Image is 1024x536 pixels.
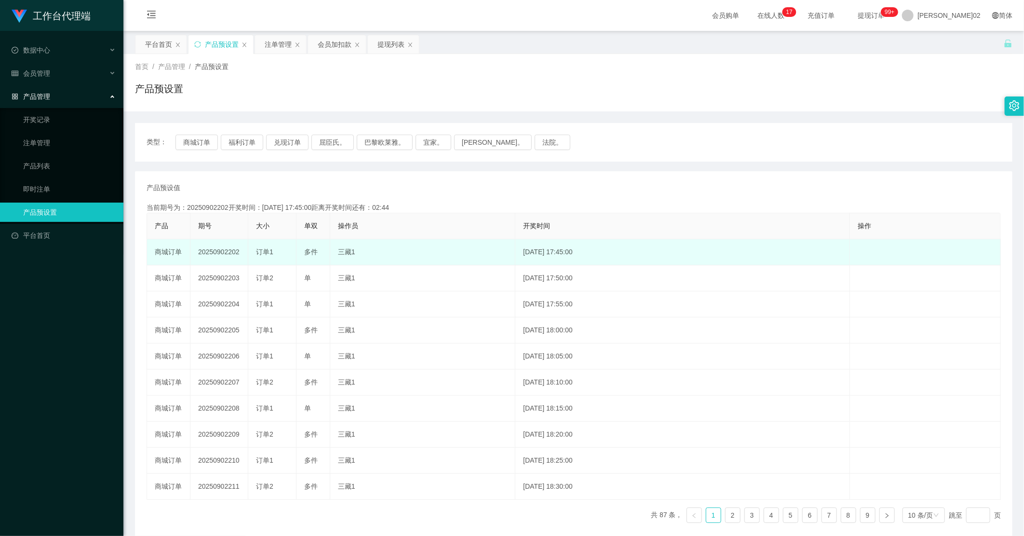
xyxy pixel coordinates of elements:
td: [DATE] 18:30:00 [515,474,850,500]
li: 4 [764,508,779,523]
a: 注单管理 [23,133,116,152]
a: 产品预设置 [23,203,116,222]
li: 2 [725,508,741,523]
span: 产品 [155,222,168,230]
span: 订单2 [256,430,273,438]
td: 三藏1 [330,474,515,500]
li: 9 [860,508,876,523]
button: 兑现订单 [266,135,309,150]
div: 平台首页 [145,35,172,54]
td: 商城订单 [147,448,190,474]
td: [DATE] 17:45:00 [515,239,850,265]
li: 上一页 [687,508,702,523]
i: 图标： 向下 [933,512,939,519]
span: 首页 [135,63,148,70]
td: 20250902207 [190,370,248,396]
i: 图标： global [992,12,999,19]
font: 充值订单 [808,12,835,19]
button: 法院。 [535,135,570,150]
div: 产品预设置 [205,35,239,54]
div: 提现列表 [377,35,404,54]
a: 8 [841,508,856,522]
span: 单 [304,274,311,282]
span: 操作 [858,222,871,230]
font: 会员管理 [23,69,50,77]
span: 多件 [304,378,318,386]
td: 20250902210 [190,448,248,474]
div: 注单管理 [265,35,292,54]
td: 商城订单 [147,422,190,448]
i: 图标： 关闭 [407,42,413,48]
i: 图标： 关闭 [295,42,300,48]
td: [DATE] 18:15:00 [515,396,850,422]
div: 当前期号为：20250902202开奖时间：[DATE] 17:45:00距离开奖时间还有：02:44 [147,203,1001,213]
li: 1 [706,508,721,523]
i: 图标： AppStore-O [12,93,18,100]
button: [PERSON_NAME]。 [454,135,532,150]
td: [DATE] 17:50:00 [515,265,850,291]
td: 商城订单 [147,396,190,422]
span: 产品预设值 [147,183,180,193]
span: 订单2 [256,482,273,490]
span: 订单1 [256,404,273,412]
span: / [189,63,191,70]
td: 20250902204 [190,291,248,317]
td: 20250902202 [190,239,248,265]
span: / [152,63,154,70]
span: 订单1 [256,456,273,464]
i: 图标：左 [691,513,697,519]
td: 商城订单 [147,370,190,396]
i: 图标： menu-fold [135,0,168,31]
span: 订单1 [256,352,273,360]
span: 单 [304,404,311,412]
span: 开奖时间 [523,222,550,230]
sup: 1055 [881,7,898,17]
button: 商城订单 [175,135,218,150]
a: 即时注单 [23,179,116,199]
h1: 产品预设置 [135,82,183,96]
a: 6 [803,508,817,522]
sup: 17 [782,7,796,17]
button: 宜家。 [416,135,451,150]
td: 三藏1 [330,370,515,396]
p: 7 [789,7,793,17]
span: 单 [304,352,311,360]
font: 数据中心 [23,46,50,54]
span: 单 [304,300,311,308]
a: 2 [726,508,740,522]
button: 屈臣氏。 [311,135,354,150]
td: 商城订单 [147,474,190,500]
span: 大小 [256,222,269,230]
i: 图标： 同步 [194,41,201,48]
div: 10 条/页 [908,508,933,522]
td: 20250902211 [190,474,248,500]
span: 多件 [304,326,318,334]
button: 福利订单 [221,135,263,150]
font: 提现订单 [858,12,885,19]
span: 订单1 [256,300,273,308]
a: 5 [783,508,798,522]
span: 多件 [304,430,318,438]
span: 操作员 [338,222,358,230]
td: 三藏1 [330,396,515,422]
td: 三藏1 [330,239,515,265]
td: [DATE] 18:20:00 [515,422,850,448]
td: 20250902203 [190,265,248,291]
li: 8 [841,508,856,523]
a: 1 [706,508,721,522]
p: 1 [786,7,790,17]
td: 商城订单 [147,239,190,265]
i: 图标： table [12,70,18,77]
span: 多件 [304,456,318,464]
td: [DATE] 18:25:00 [515,448,850,474]
td: 商城订单 [147,317,190,344]
td: [DATE] 18:00:00 [515,317,850,344]
li: 共 87 条， [651,508,682,523]
img: logo.9652507e.png [12,10,27,23]
font: 在线人数 [757,12,784,19]
li: 6 [802,508,818,523]
li: 下一页 [879,508,895,523]
td: 商城订单 [147,291,190,317]
td: 商城订单 [147,344,190,370]
td: 三藏1 [330,422,515,448]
